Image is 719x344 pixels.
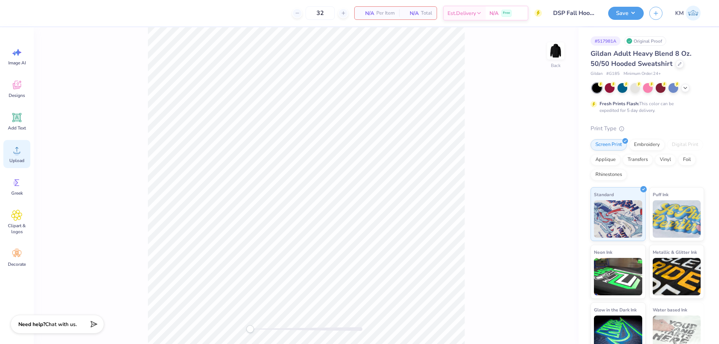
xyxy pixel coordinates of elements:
[600,101,639,107] strong: Fresh Prints Flash:
[653,191,668,198] span: Puff Ink
[9,158,24,164] span: Upload
[45,321,77,328] span: Chat with us.
[489,9,498,17] span: N/A
[591,154,621,165] div: Applique
[4,223,29,235] span: Clipart & logos
[246,325,254,333] div: Accessibility label
[503,10,510,16] span: Free
[600,100,692,114] div: This color can be expedited for 5 day delivery.
[606,71,620,77] span: # G185
[653,258,701,295] img: Metallic & Glitter Ink
[672,6,704,21] a: KM
[675,9,684,18] span: KM
[8,125,26,131] span: Add Text
[624,36,666,46] div: Original Proof
[678,154,696,165] div: Foil
[8,261,26,267] span: Decorate
[547,6,603,21] input: Untitled Design
[608,7,644,20] button: Save
[594,200,642,238] img: Standard
[548,43,563,58] img: Back
[653,248,697,256] span: Metallic & Glitter Ink
[11,190,23,196] span: Greek
[623,154,653,165] div: Transfers
[8,60,26,66] span: Image AI
[591,49,691,68] span: Gildan Adult Heavy Blend 8 Oz. 50/50 Hooded Sweatshirt
[376,9,395,17] span: Per Item
[306,6,335,20] input: – –
[594,248,612,256] span: Neon Ink
[591,169,627,180] div: Rhinestones
[591,124,704,133] div: Print Type
[594,306,637,314] span: Glow in the Dark Ink
[667,139,703,150] div: Digital Print
[686,6,701,21] img: Karl Michael Narciza
[359,9,374,17] span: N/A
[655,154,676,165] div: Vinyl
[421,9,432,17] span: Total
[629,139,665,150] div: Embroidery
[653,306,687,314] span: Water based Ink
[591,36,621,46] div: # 517981A
[594,191,614,198] span: Standard
[653,200,701,238] img: Puff Ink
[594,258,642,295] img: Neon Ink
[591,71,603,77] span: Gildan
[9,92,25,98] span: Designs
[624,71,661,77] span: Minimum Order: 24 +
[18,321,45,328] strong: Need help?
[448,9,476,17] span: Est. Delivery
[551,62,561,69] div: Back
[591,139,627,150] div: Screen Print
[404,9,419,17] span: N/A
